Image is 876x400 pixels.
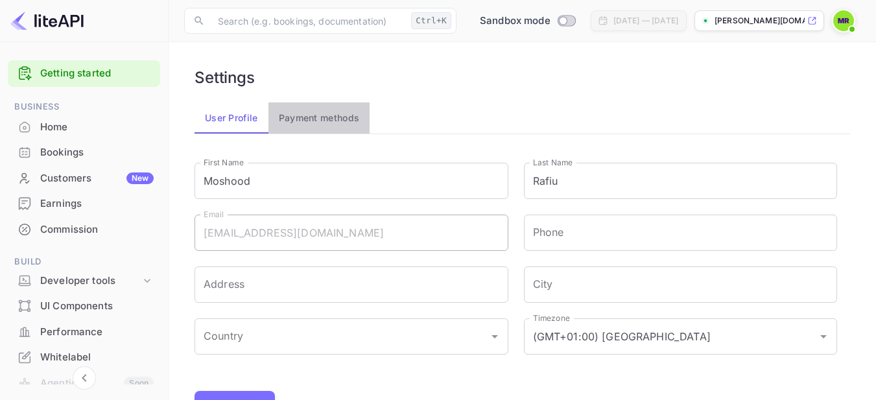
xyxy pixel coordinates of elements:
div: Developer tools [8,270,160,292]
h6: Settings [195,68,255,87]
div: Bookings [40,145,154,160]
p: [PERSON_NAME][DOMAIN_NAME]... [715,15,805,27]
label: Last Name [533,157,573,168]
div: UI Components [40,299,154,314]
div: Earnings [40,196,154,211]
button: Payment methods [268,102,370,134]
div: Commission [40,222,154,237]
a: Commission [8,217,160,241]
a: Whitelabel [8,345,160,369]
div: Whitelabel [8,345,160,370]
a: CustomersNew [8,166,160,190]
button: User Profile [195,102,268,134]
input: Last Name [524,163,838,199]
div: Ctrl+K [411,12,451,29]
div: Bookings [8,140,160,165]
div: account-settings tabs [195,102,850,134]
input: First Name [195,163,508,199]
a: Home [8,115,160,139]
div: Whitelabel [40,350,154,365]
img: Moshood Rafiu [833,10,854,31]
div: Earnings [8,191,160,217]
div: Getting started [8,60,160,87]
div: New [126,172,154,184]
div: Customers [40,171,154,186]
input: Country [200,324,483,349]
div: Developer tools [40,274,141,288]
span: Build [8,255,160,269]
button: Open [486,327,504,346]
div: UI Components [8,294,160,319]
input: Email [195,215,508,251]
a: Getting started [40,66,154,81]
div: Performance [8,320,160,345]
div: Home [40,120,154,135]
div: Switch to Production mode [475,14,580,29]
input: City [524,266,838,303]
div: Commission [8,217,160,242]
input: Address [195,266,508,303]
button: Open [814,327,833,346]
a: Performance [8,320,160,344]
label: First Name [204,157,244,168]
span: Business [8,100,160,114]
label: Email [204,209,224,220]
div: Performance [40,325,154,340]
label: Timezone [533,312,569,324]
a: Earnings [8,191,160,215]
div: CustomersNew [8,166,160,191]
div: Home [8,115,160,140]
img: LiteAPI logo [10,10,84,31]
span: Sandbox mode [480,14,550,29]
button: Collapse navigation [73,366,96,390]
a: UI Components [8,294,160,318]
div: [DATE] — [DATE] [613,15,678,27]
input: Search (e.g. bookings, documentation) [210,8,406,34]
a: Bookings [8,140,160,164]
input: phone [524,215,838,251]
